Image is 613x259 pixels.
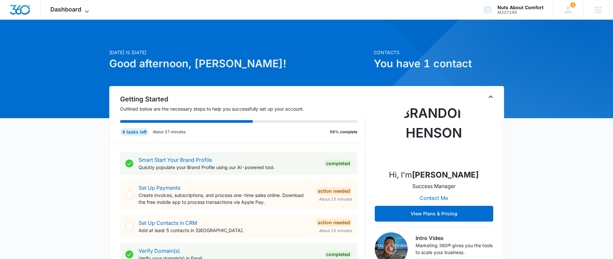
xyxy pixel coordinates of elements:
[319,196,352,202] span: About 15 minutes
[412,170,479,180] strong: [PERSON_NAME]
[416,242,493,256] p: Marketing 360® gives you the tools to scale your business.
[120,94,366,104] h2: Getting Started
[109,49,370,56] p: [DATE] is [DATE]
[316,219,352,227] div: Action Needed
[401,98,467,164] img: Brandon Henson
[50,6,81,13] span: Dashboard
[153,129,186,135] p: About 37 minutes
[18,11,32,16] div: v 4.0.25
[330,129,357,135] p: 56% complete
[324,250,352,258] div: Completed
[139,248,180,254] a: Verify Domain(s)
[17,17,72,22] div: Domain: [DOMAIN_NAME]
[498,10,544,15] div: account id
[139,164,319,171] p: Quickly populate your Brand Profile using our AI-powered tool.
[324,160,352,167] div: Completed
[139,184,180,191] a: Set Up Payments
[413,190,455,206] button: Contact Me
[412,182,456,190] p: Success Manager
[25,39,59,43] div: Domain Overview
[120,128,149,136] div: 4 tasks left
[139,227,311,234] p: Add at least 5 contacts in [GEOGRAPHIC_DATA].
[139,220,197,226] a: Set Up Contacts in CRM
[374,49,504,56] p: Contacts
[18,38,23,43] img: tab_domain_overview_orange.svg
[73,39,111,43] div: Keywords by Traffic
[487,93,495,101] button: Toggle Collapse
[319,228,352,234] span: About 15 minutes
[316,187,352,195] div: Action Needed
[375,206,493,222] button: View Plans & Pricing
[65,38,71,43] img: tab_keywords_by_traffic_grey.svg
[416,234,493,242] h3: Intro Video
[570,2,575,8] span: 1
[374,56,504,72] h1: You have 1 contact
[139,192,311,205] p: Create invoices, subscriptions, and process one-time sales online. Download the free mobile app t...
[109,56,370,72] h1: Good afternoon, [PERSON_NAME]!
[139,157,212,163] a: Smart Start Your Brand Profile
[11,11,16,16] img: logo_orange.svg
[498,5,544,10] div: account name
[120,105,366,112] p: Outlined below are the necessary steps to help you successfully set up your account.
[11,17,16,22] img: website_grey.svg
[389,169,479,181] p: Hi, I'm
[570,2,575,8] div: notifications count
